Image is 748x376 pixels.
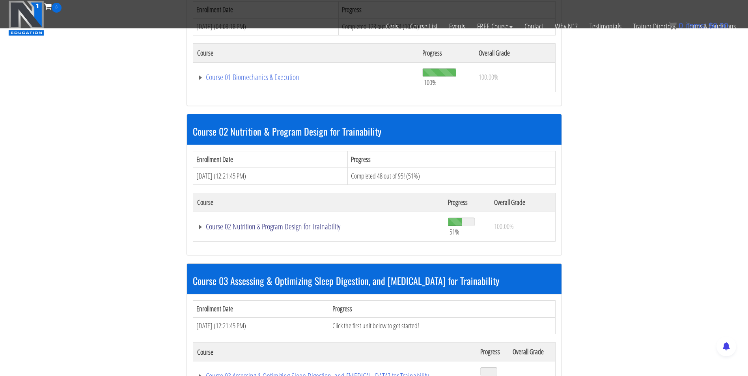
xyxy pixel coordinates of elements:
[679,21,683,30] span: 0
[450,227,459,236] span: 51%
[193,275,556,286] h3: Course 03 Assessing & Optimizing Sleep Digestion, and [MEDICAL_DATA] for Trainability
[193,317,329,334] td: [DATE] (12:21:45 PM)
[669,21,728,30] a: 0 items: $0.00
[197,73,415,81] a: Course 01 Biomechanics & Execution
[329,300,555,317] th: Progress
[709,21,728,30] bdi: 0.00
[329,317,555,334] td: Click the first unit below to get started!
[193,126,556,136] h3: Course 02 Nutrition & Program Design for Trainability
[669,22,677,30] img: icon11.png
[418,43,475,62] th: Progress
[193,193,444,212] th: Course
[193,168,347,185] td: [DATE] (12:21:45 PM)
[476,342,509,361] th: Progress
[709,21,713,30] span: $
[519,13,549,40] a: Contact
[584,13,627,40] a: Testimonials
[347,168,555,185] td: Completed 48 out of 95! (51%)
[685,21,706,30] span: items:
[443,13,471,40] a: Events
[471,13,519,40] a: FREE Course
[197,223,440,231] a: Course 02 Nutrition & Program Design for Trainability
[490,193,555,212] th: Overall Grade
[509,342,555,361] th: Overall Grade
[475,62,555,92] td: 100.00%
[627,13,681,40] a: Trainer Directory
[347,151,555,168] th: Progress
[424,78,436,87] span: 100%
[8,0,44,36] img: n1-education
[475,43,555,62] th: Overall Grade
[490,212,555,241] td: 100.00%
[549,13,584,40] a: Why N1?
[681,13,742,40] a: Terms & Conditions
[444,193,490,212] th: Progress
[404,13,443,40] a: Course List
[193,300,329,317] th: Enrollment Date
[193,151,347,168] th: Enrollment Date
[193,43,418,62] th: Course
[44,1,62,11] a: 0
[380,13,404,40] a: Certs
[52,3,62,13] span: 0
[193,342,476,361] th: Course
